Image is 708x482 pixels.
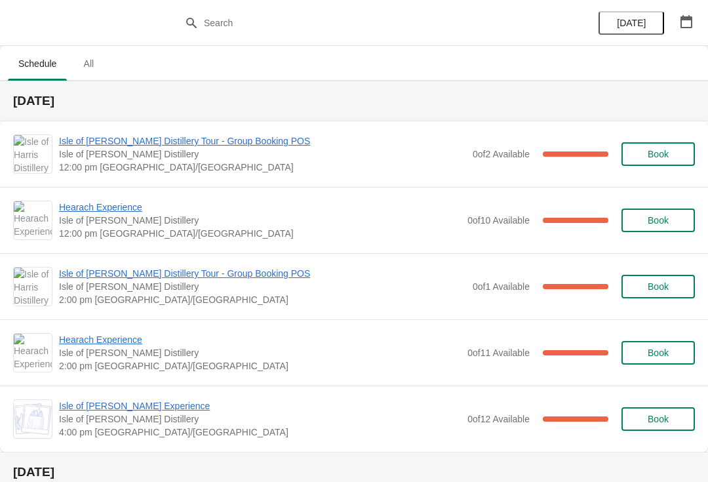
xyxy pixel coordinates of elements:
span: Isle of [PERSON_NAME] Distillery Tour - Group Booking POS [59,134,466,148]
span: Book [648,215,669,226]
span: Isle of [PERSON_NAME] Distillery [59,280,466,293]
span: Isle of [PERSON_NAME] Distillery Tour - Group Booking POS [59,267,466,280]
span: Hearach Experience [59,333,461,346]
h2: [DATE] [13,466,695,479]
span: Book [648,348,669,358]
span: Isle of [PERSON_NAME] Distillery [59,346,461,359]
span: Isle of [PERSON_NAME] Distillery [59,148,466,161]
span: 0 of 11 Available [467,348,530,358]
span: 12:00 pm [GEOGRAPHIC_DATA]/[GEOGRAPHIC_DATA] [59,161,466,174]
span: Isle of [PERSON_NAME] Distillery [59,214,461,227]
h2: [DATE] [13,94,695,108]
img: Isle of Harris Distillery Tour - Group Booking POS | Isle of Harris Distillery | 2:00 pm Europe/L... [14,268,52,306]
img: Hearach Experience | Isle of Harris Distillery | 12:00 pm Europe/London [14,201,52,239]
span: 2:00 pm [GEOGRAPHIC_DATA]/[GEOGRAPHIC_DATA] [59,293,466,306]
span: 12:00 pm [GEOGRAPHIC_DATA]/[GEOGRAPHIC_DATA] [59,227,461,240]
span: [DATE] [617,18,646,28]
button: Book [621,142,695,166]
button: [DATE] [599,11,664,35]
button: Book [621,407,695,431]
span: Schedule [8,52,67,75]
img: Isle of Harris Gin Experience | Isle of Harris Distillery | 4:00 pm Europe/London [14,403,52,435]
button: Book [621,209,695,232]
span: Book [648,281,669,292]
span: Isle of [PERSON_NAME] Distillery [59,412,461,426]
input: Search [203,11,531,35]
span: All [72,52,105,75]
button: Book [621,275,695,298]
button: Book [621,341,695,365]
span: 0 of 1 Available [473,281,530,292]
span: Book [648,149,669,159]
span: 0 of 10 Available [467,215,530,226]
span: 4:00 pm [GEOGRAPHIC_DATA]/[GEOGRAPHIC_DATA] [59,426,461,439]
span: 0 of 12 Available [467,414,530,424]
span: Hearach Experience [59,201,461,214]
span: 2:00 pm [GEOGRAPHIC_DATA]/[GEOGRAPHIC_DATA] [59,359,461,372]
span: 0 of 2 Available [473,149,530,159]
img: Hearach Experience | Isle of Harris Distillery | 2:00 pm Europe/London [14,334,52,372]
span: Book [648,414,669,424]
img: Isle of Harris Distillery Tour - Group Booking POS | Isle of Harris Distillery | 12:00 pm Europe/... [14,135,52,173]
span: Isle of [PERSON_NAME] Experience [59,399,461,412]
